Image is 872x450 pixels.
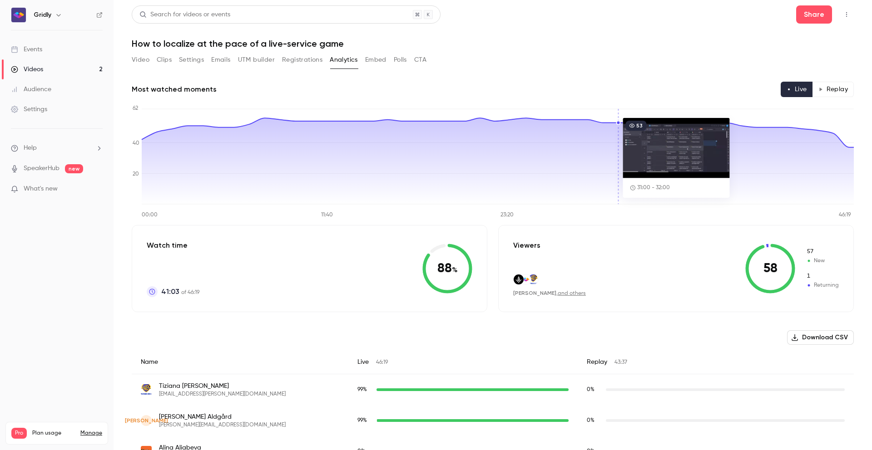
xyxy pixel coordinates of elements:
[513,289,586,297] div: ,
[24,184,58,194] span: What's new
[781,82,813,97] button: Live
[11,143,103,153] li: help-dropdown-opener
[806,257,839,265] span: New
[161,286,199,297] p: of 46:19
[348,350,578,374] div: Live
[500,212,514,218] tspan: 23:20
[839,212,851,218] tspan: 46:19
[414,53,426,67] button: CTA
[11,105,47,114] div: Settings
[11,65,43,74] div: Videos
[133,106,138,111] tspan: 62
[65,164,83,173] span: new
[587,387,595,392] span: 0 %
[147,240,199,251] p: Watch time
[282,53,322,67] button: Registrations
[614,360,627,365] span: 43:37
[132,405,854,436] div: johan@aldgard.se
[357,387,367,392] span: 99 %
[357,386,372,394] span: Live watch time
[11,45,42,54] div: Events
[813,82,854,97] button: Replay
[132,350,348,374] div: Name
[179,53,204,67] button: Settings
[132,84,217,95] h2: Most watched moments
[578,350,854,374] div: Replay
[587,418,595,423] span: 0 %
[394,53,407,67] button: Polls
[330,53,358,67] button: Analytics
[125,416,168,425] span: [PERSON_NAME]
[24,143,37,153] span: Help
[159,391,286,398] span: [EMAIL_ADDRESS][PERSON_NAME][DOMAIN_NAME]
[159,412,286,421] span: [PERSON_NAME] Aldgård
[11,428,27,439] span: Pro
[587,386,601,394] span: Replay watch time
[159,382,286,391] span: Tiziana [PERSON_NAME]
[528,274,538,285] img: wbgames.com
[142,212,158,218] tspan: 00:00
[32,430,75,437] span: Plan usage
[11,85,51,94] div: Audience
[365,53,386,67] button: Embed
[132,374,854,406] div: tiziana.albanese@wbgames.com
[24,164,59,173] a: SpeakerHub
[376,360,388,365] span: 46:19
[92,185,103,193] iframe: Noticeable Trigger
[132,38,854,49] h1: How to localize at the pace of a live-service game
[133,171,139,177] tspan: 20
[132,53,149,67] button: Video
[139,10,230,20] div: Search for videos or events
[141,383,152,396] img: wbgames.com
[806,281,839,289] span: Returning
[80,430,102,437] a: Manage
[357,418,367,423] span: 99 %
[133,141,139,146] tspan: 40
[513,290,556,296] span: [PERSON_NAME]
[796,5,832,24] button: Share
[587,416,601,425] span: Replay watch time
[157,53,172,67] button: Clips
[513,240,540,251] p: Viewers
[514,274,524,284] img: omedastudios.com
[787,330,854,345] button: Download CSV
[806,248,839,256] span: New
[806,272,839,280] span: Returning
[34,10,51,20] h6: Gridly
[211,53,230,67] button: Emails
[11,8,26,22] img: Gridly
[321,212,333,218] tspan: 11:40
[238,53,275,67] button: UTM builder
[357,416,372,425] span: Live watch time
[558,291,586,296] a: and others
[161,286,179,297] span: 41:03
[159,421,286,429] span: [PERSON_NAME][EMAIL_ADDRESS][DOMAIN_NAME]
[839,7,854,22] button: Top Bar Actions
[521,274,531,284] img: gridly.com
